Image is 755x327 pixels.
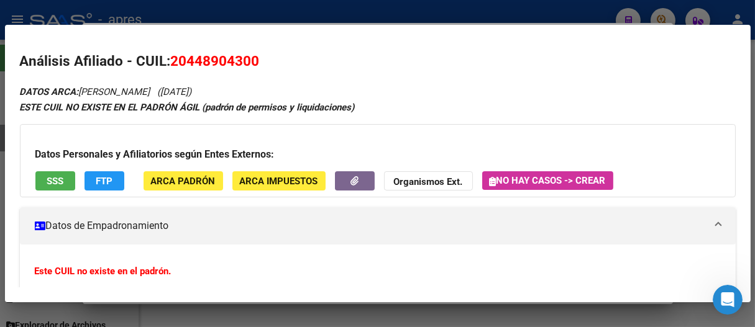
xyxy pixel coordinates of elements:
[482,171,613,190] button: No hay casos -> Crear
[47,176,63,187] span: SSS
[20,51,736,72] h2: Análisis Afiliado - CUIL:
[35,147,720,162] h3: Datos Personales y Afiliatorios según Entes Externos:
[151,176,216,187] span: ARCA Padrón
[384,171,473,190] button: Organismos Ext.
[35,218,706,233] mat-panel-title: Datos de Empadronamiento
[20,207,736,244] mat-expansion-panel-header: Datos de Empadronamiento
[20,86,150,97] span: [PERSON_NAME]
[20,244,736,325] div: Datos de Empadronamiento
[232,171,326,190] button: ARCA Impuestos
[158,86,192,97] span: ([DATE])
[85,171,124,190] button: FTP
[20,102,355,113] strong: ESTE CUIL NO EXISTE EN EL PADRÓN ÁGIL (padrón de permisos y liquidaciones)
[20,86,79,97] strong: DATOS ARCA:
[35,266,172,277] strong: Este CUIL no existe en el padrón.
[240,176,318,187] span: ARCA Impuestos
[171,53,260,69] span: 20448904300
[35,171,75,190] button: SSS
[96,176,112,187] span: FTP
[713,285,743,315] iframe: Intercom live chat
[144,171,223,190] button: ARCA Padrón
[394,176,463,187] strong: Organismos Ext.
[490,175,606,186] span: No hay casos -> Crear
